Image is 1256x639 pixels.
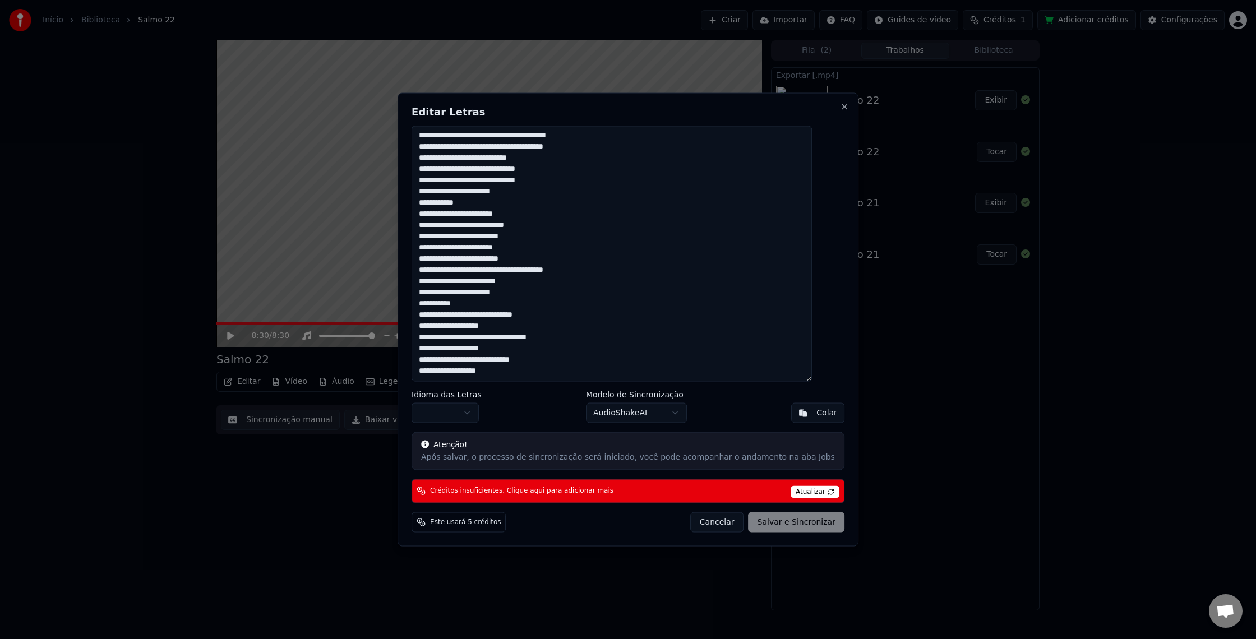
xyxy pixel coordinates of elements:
span: Atualizar [791,485,839,498]
button: Cancelar [690,512,744,532]
label: Idioma das Letras [412,391,482,399]
div: Atenção! [421,439,835,451]
span: Créditos insuficientes. Clique aqui para adicionar mais [430,487,613,496]
label: Modelo de Sincronização [586,391,687,399]
div: Colar [816,408,837,419]
span: Este usará 5 créditos [430,517,501,526]
h2: Editar Letras [412,107,844,117]
button: Colar [791,403,844,423]
div: Após salvar, o processo de sincronização será iniciado, você pode acompanhar o andamento na aba Jobs [421,452,835,463]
